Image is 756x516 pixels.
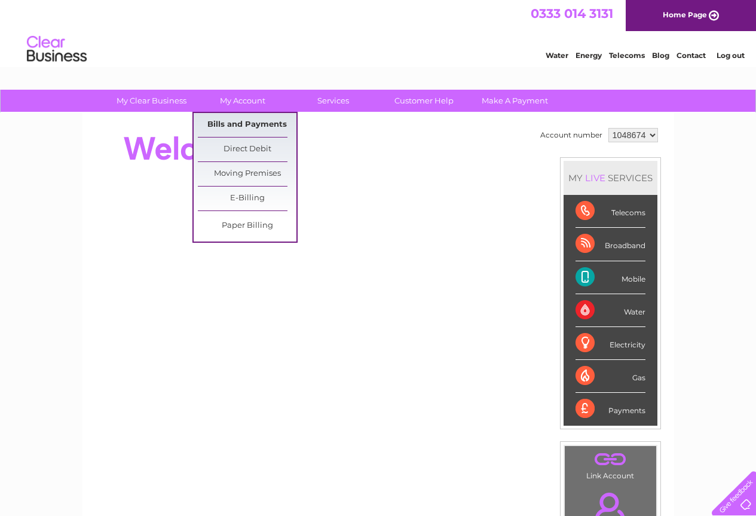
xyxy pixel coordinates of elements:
div: Electricity [576,327,645,360]
a: Telecoms [609,51,645,60]
a: Blog [652,51,669,60]
a: Bills and Payments [198,113,296,137]
a: E-Billing [198,187,296,210]
td: Account number [537,125,605,145]
a: Contact [677,51,706,60]
div: Clear Business is a trading name of Verastar Limited (registered in [GEOGRAPHIC_DATA] No. 3667643... [96,7,661,58]
div: Mobile [576,261,645,294]
div: Water [576,294,645,327]
div: Gas [576,360,645,393]
a: Services [284,90,382,112]
a: My Account [193,90,292,112]
a: Energy [576,51,602,60]
a: 0333 014 3131 [531,6,613,21]
img: logo.png [26,31,87,68]
a: Log out [717,51,745,60]
div: Broadband [576,228,645,261]
a: Customer Help [375,90,473,112]
a: Direct Debit [198,138,296,161]
a: . [568,449,653,470]
div: Payments [576,393,645,425]
a: Moving Premises [198,162,296,186]
div: Telecoms [576,195,645,228]
div: LIVE [583,172,608,184]
td: Link Account [564,445,657,483]
a: Paper Billing [198,214,296,238]
a: My Clear Business [102,90,201,112]
div: MY SERVICES [564,161,657,195]
a: Water [546,51,568,60]
a: Make A Payment [466,90,564,112]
